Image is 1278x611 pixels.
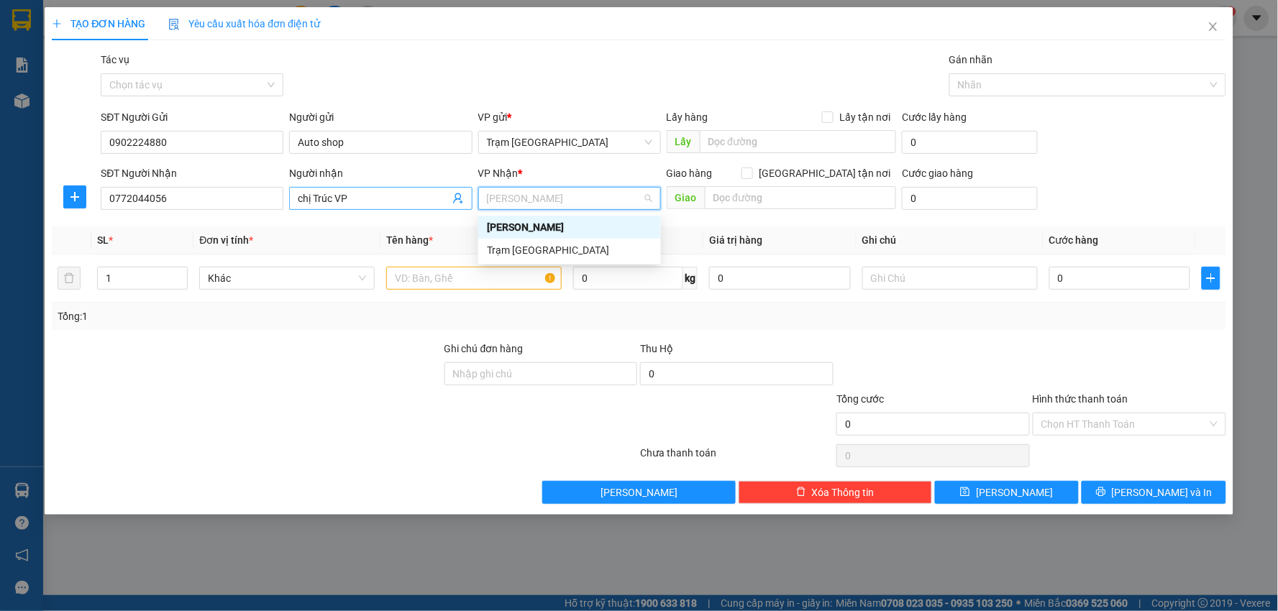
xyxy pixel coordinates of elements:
[705,186,897,209] input: Dọc đường
[667,111,708,123] span: Lấy hàng
[99,80,109,90] span: environment
[935,481,1080,504] button: save[PERSON_NAME]
[601,484,677,500] span: [PERSON_NAME]
[902,187,1038,210] input: Cước giao hàng
[1202,267,1220,290] button: plus
[289,109,472,125] div: Người gửi
[640,343,673,354] span: Thu Hộ
[1096,487,1106,498] span: printer
[487,188,652,209] span: Phan Thiết
[7,7,209,35] li: Trung Nga
[753,165,896,181] span: [GEOGRAPHIC_DATA] tận nơi
[444,362,638,385] input: Ghi chú đơn hàng
[902,111,967,123] label: Cước lấy hàng
[683,267,698,290] span: kg
[709,267,851,290] input: 0
[542,481,736,504] button: [PERSON_NAME]
[64,191,86,203] span: plus
[667,130,700,153] span: Lấy
[52,19,62,29] span: plus
[487,132,652,153] span: Trạm Sài Gòn
[700,130,897,153] input: Dọc đường
[101,54,129,65] label: Tác vụ
[7,61,99,109] li: VP Trạm [GEOGRAPHIC_DATA]
[667,167,713,179] span: Giao hàng
[478,239,661,262] div: Trạm Sài Gòn
[478,109,661,125] div: VP gửi
[478,216,661,239] div: Phan Thiết
[796,487,806,498] span: delete
[386,267,562,290] input: VD: Bàn, Ghế
[58,308,493,324] div: Tổng: 1
[452,193,464,204] span: user-add
[97,234,109,246] span: SL
[487,242,652,258] div: Trạm [GEOGRAPHIC_DATA]
[168,18,320,29] span: Yêu cầu xuất hóa đơn điện tử
[976,484,1053,500] span: [PERSON_NAME]
[1082,481,1226,504] button: printer[PERSON_NAME] và In
[857,226,1044,254] th: Ghi chú
[101,109,283,125] div: SĐT Người Gửi
[960,487,970,498] span: save
[99,79,187,122] b: T1 [PERSON_NAME], P Phú Thuỷ
[58,267,81,290] button: delete
[1202,272,1219,284] span: plus
[836,393,884,405] span: Tổng cước
[99,61,191,77] li: VP [PERSON_NAME]
[478,167,519,179] span: VP Nhận
[1193,7,1233,47] button: Close
[199,234,253,246] span: Đơn vị tính
[639,445,835,470] div: Chưa thanh toán
[812,484,875,500] span: Xóa Thông tin
[902,131,1038,154] input: Cước lấy hàng
[1033,393,1128,405] label: Hình thức thanh toán
[902,167,973,179] label: Cước giao hàng
[289,165,472,181] div: Người nhận
[834,109,896,125] span: Lấy tận nơi
[444,343,524,354] label: Ghi chú đơn hàng
[709,234,762,246] span: Giá trị hàng
[52,18,145,29] span: TẠO ĐƠN HÀNG
[101,165,283,181] div: SĐT Người Nhận
[208,267,366,289] span: Khác
[63,185,86,208] button: plus
[1112,484,1213,500] span: [PERSON_NAME] và In
[386,234,433,246] span: Tên hàng
[168,19,180,30] img: icon
[1049,234,1099,246] span: Cước hàng
[1208,21,1219,32] span: close
[487,219,652,235] div: [PERSON_NAME]
[949,54,993,65] label: Gán nhãn
[7,7,58,58] img: logo.jpg
[862,267,1038,290] input: Ghi Chú
[667,186,705,209] span: Giao
[739,481,932,504] button: deleteXóa Thông tin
